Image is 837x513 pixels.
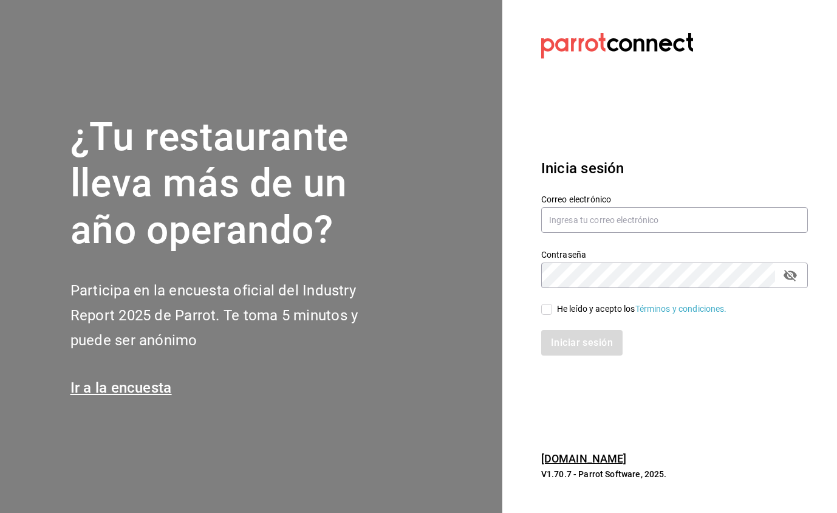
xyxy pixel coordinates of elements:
label: Contraseña [541,250,808,258]
a: Ir a la encuesta [70,379,172,396]
label: Correo electrónico [541,195,808,203]
input: Ingresa tu correo electrónico [541,207,808,233]
h2: Participa en la encuesta oficial del Industry Report 2025 de Parrot. Te toma 5 minutos y puede se... [70,278,398,353]
div: He leído y acepto los [557,303,727,315]
a: Términos y condiciones. [635,304,727,314]
a: [DOMAIN_NAME] [541,452,627,465]
button: passwordField [780,265,801,286]
h1: ¿Tu restaurante lleva más de un año operando? [70,114,398,254]
p: V1.70.7 - Parrot Software, 2025. [541,468,808,480]
h3: Inicia sesión [541,157,808,179]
